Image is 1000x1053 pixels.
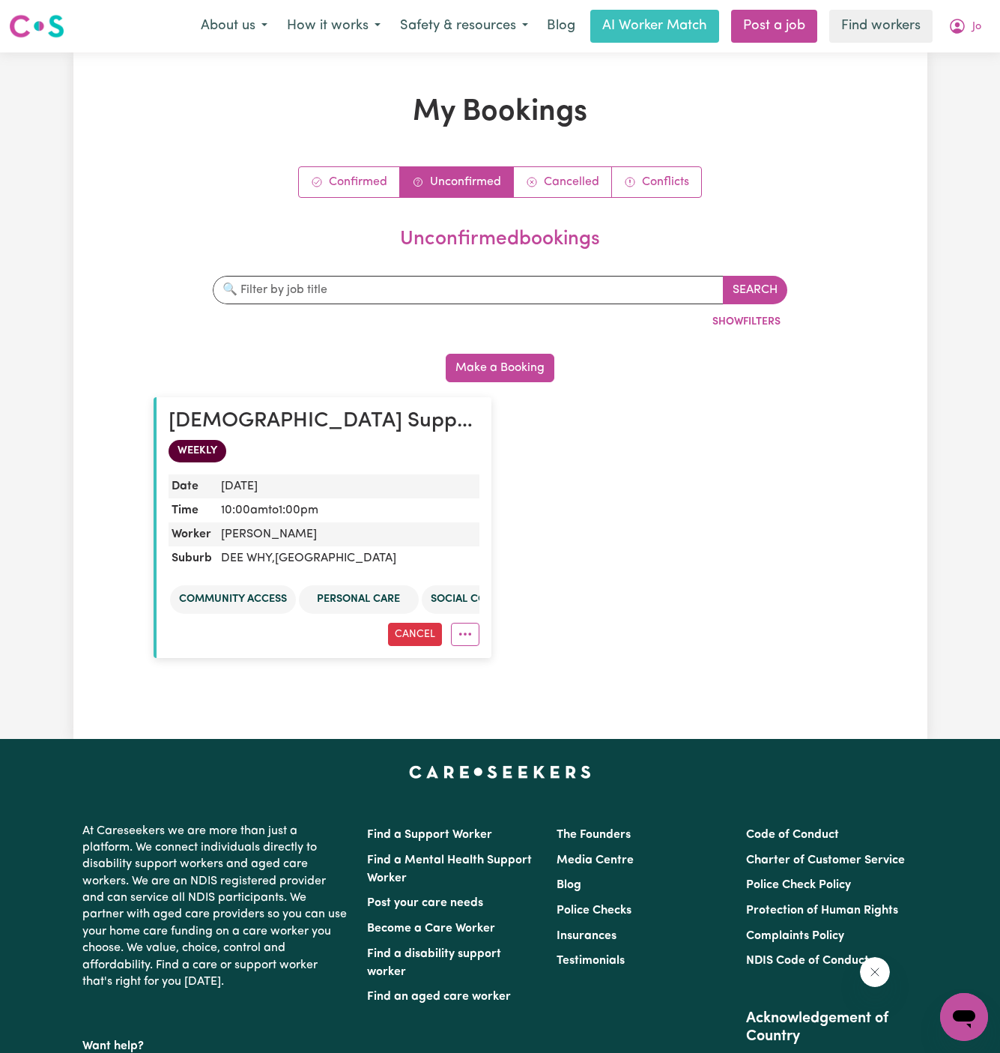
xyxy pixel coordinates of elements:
[746,905,898,917] a: Protection of Human Rights
[723,276,787,304] button: Search
[169,474,215,498] dt: Date
[215,522,479,546] dd: [PERSON_NAME]
[557,879,581,891] a: Blog
[390,10,538,42] button: Safety & resources
[367,854,532,884] a: Find a Mental Health Support Worker
[367,829,492,841] a: Find a Support Worker
[557,930,616,942] a: Insurances
[746,829,839,841] a: Code of Conduct
[409,766,591,778] a: Careseekers home page
[940,993,988,1041] iframe: Button to launch messaging window
[590,10,719,43] a: AI Worker Match
[169,498,215,522] dt: Time
[706,310,787,334] button: ShowFilters
[170,585,296,614] li: Community access
[367,897,483,909] a: Post your care needs
[612,167,701,197] a: Conflict bookings
[557,905,631,917] a: Police Checks
[169,522,215,546] dt: Worker
[367,948,501,978] a: Find a disability support worker
[746,1010,918,1046] h2: Acknowledgement of Country
[9,13,64,40] img: Careseekers logo
[746,930,844,942] a: Complaints Policy
[388,623,442,646] button: Cancel
[9,10,91,22] span: Need any help?
[169,440,226,462] span: WEEKLY
[557,854,634,866] a: Media Centre
[299,585,419,614] li: Personal care
[972,19,981,35] span: Jo
[731,10,817,43] a: Post a job
[746,879,851,891] a: Police Check Policy
[154,94,847,130] h1: My Bookings
[557,955,625,967] a: Testimonials
[191,10,277,42] button: About us
[169,440,479,462] div: WEEKLY booking
[829,10,933,43] a: Find workers
[367,923,495,935] a: Become a Care Worker
[215,474,479,498] dd: [DATE]
[939,10,991,42] button: My Account
[451,623,479,646] button: More options
[169,546,215,570] dt: Suburb
[746,955,869,967] a: NDIS Code of Conduct
[9,9,64,43] a: Careseekers logo
[213,276,724,304] input: 🔍 Filter by job title
[82,817,349,997] p: At Careseekers we are more than just a platform. We connect individuals directly to disability su...
[557,829,631,841] a: The Founders
[712,316,743,328] span: Show
[746,854,905,866] a: Charter of Customer Service
[367,991,511,1003] a: Find an aged care worker
[446,354,554,382] button: Make a Booking
[215,546,479,570] dd: DEE WHY , [GEOGRAPHIC_DATA]
[299,167,400,197] a: Confirmed bookings
[400,167,514,197] a: Unconfirmed bookings
[422,585,568,614] li: Social companionship
[514,167,612,197] a: Cancelled bookings
[169,409,479,435] h2: Female Support Worker Needed In Dee Why, NSW
[538,10,584,43] a: Blog
[860,957,890,987] iframe: Close message
[277,10,390,42] button: How it works
[160,228,841,252] h2: unconfirmed bookings
[215,498,479,522] dd: 10:00am to 1:00pm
